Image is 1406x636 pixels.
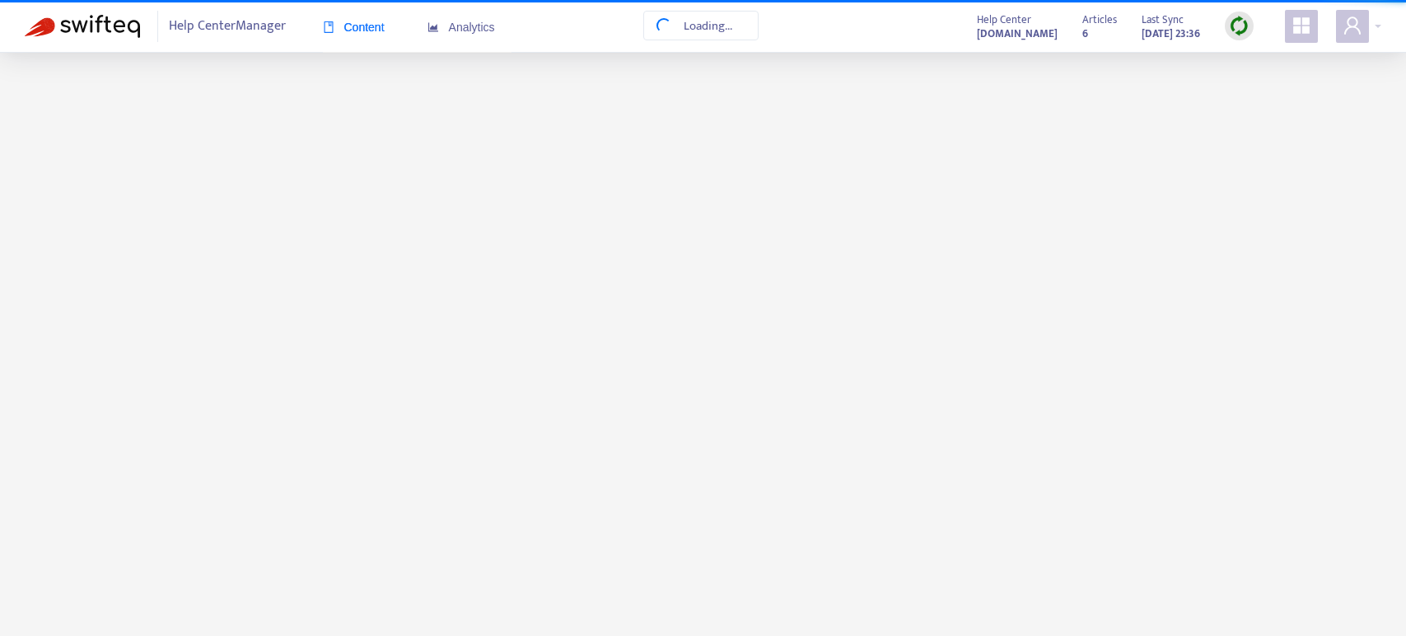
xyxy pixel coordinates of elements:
span: Help Center [977,11,1031,29]
strong: [DATE] 23:36 [1142,25,1200,43]
span: Last Sync [1142,11,1184,29]
img: sync.dc5367851b00ba804db3.png [1229,16,1250,36]
span: Help Center Manager [169,11,286,42]
span: Articles [1082,11,1117,29]
strong: 6 [1082,25,1088,43]
span: area-chart [427,21,439,33]
strong: [DOMAIN_NAME] [977,25,1058,43]
span: Analytics [427,21,495,34]
span: Content [323,21,385,34]
img: Swifteq [25,15,140,38]
a: [DOMAIN_NAME] [977,24,1058,43]
span: book [323,21,334,33]
span: appstore [1292,16,1311,35]
span: user [1343,16,1362,35]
